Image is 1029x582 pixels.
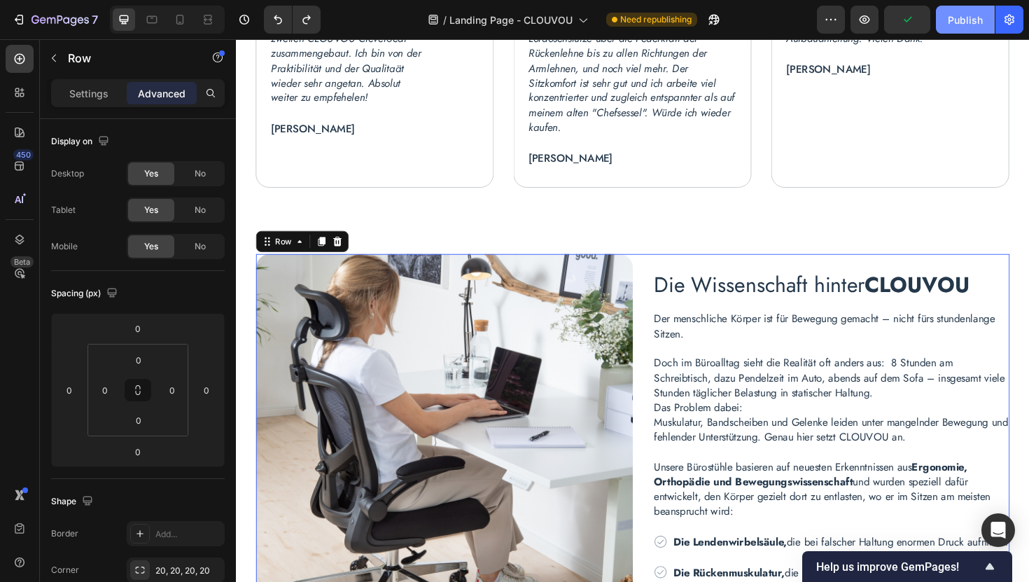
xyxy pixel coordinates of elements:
[195,204,206,216] span: No
[196,380,217,401] input: 0
[6,6,104,34] button: 7
[124,441,152,462] input: 0
[442,289,818,508] p: Der menschliche Körper ist für Bewegung gemacht – nicht fürs stundenlange Sitzen. Doch im Büroall...
[310,119,530,134] p: [PERSON_NAME]
[443,13,447,27] span: /
[69,86,108,101] p: Settings
[162,380,183,401] input: 0px
[124,318,152,339] input: 0
[125,410,153,431] input: 0px
[94,380,115,401] input: 0px
[51,527,78,540] div: Border
[138,86,185,101] p: Advanced
[981,513,1015,547] div: Open Intercom Messenger
[51,132,112,151] div: Display on
[195,167,206,180] span: No
[155,528,221,541] div: Add...
[13,149,34,160] div: 450
[144,204,158,216] span: Yes
[620,13,692,26] span: Need republishing
[51,240,78,253] div: Mobile
[463,525,817,541] p: die bei falscher Haltung enormen Druck aufnimmt
[125,349,153,370] input: 0px
[816,558,998,575] button: Show survey - Help us improve GemPages!
[666,244,776,276] strong: CLOUVOU
[936,6,995,34] button: Publish
[264,6,321,34] div: Undo/Redo
[816,560,981,574] span: Help us improve GemPages!
[68,50,187,67] p: Row
[51,167,84,180] div: Desktop
[463,557,581,573] strong: Die Rückenmuskulatur,
[155,564,221,577] div: 20, 20, 20, 20
[37,88,257,103] p: [PERSON_NAME]
[195,240,206,253] span: No
[442,445,774,476] strong: Ergonomie, Orthopädie und Bewegungswissenschaft
[449,13,573,27] span: Landing Page - CLOUVOU
[92,11,98,28] p: 7
[948,13,983,27] div: Publish
[38,208,62,221] div: Row
[583,25,803,40] p: [PERSON_NAME]
[463,557,736,573] p: die im statischen Sitzen erschlafft
[10,256,34,268] div: Beta
[51,284,120,303] div: Spacing (px)
[236,39,1029,582] iframe: Design area
[441,244,819,277] h2: Die Wissenschaft hinter
[144,240,158,253] span: Yes
[59,380,80,401] input: 0
[463,525,583,541] strong: Die Lendenwirbelsäule,
[51,564,79,576] div: Corner
[51,204,76,216] div: Tablet
[51,492,96,511] div: Shape
[144,167,158,180] span: Yes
